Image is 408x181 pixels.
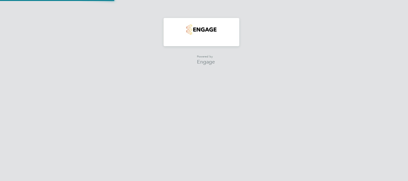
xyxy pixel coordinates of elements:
[197,54,215,59] span: Powered by
[188,54,215,65] a: Powered byEngage
[171,24,232,35] a: Go to home page
[186,24,216,35] img: countryside-properties-logo-retina.png
[197,59,215,65] span: Engage
[164,18,239,46] nav: Main navigation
